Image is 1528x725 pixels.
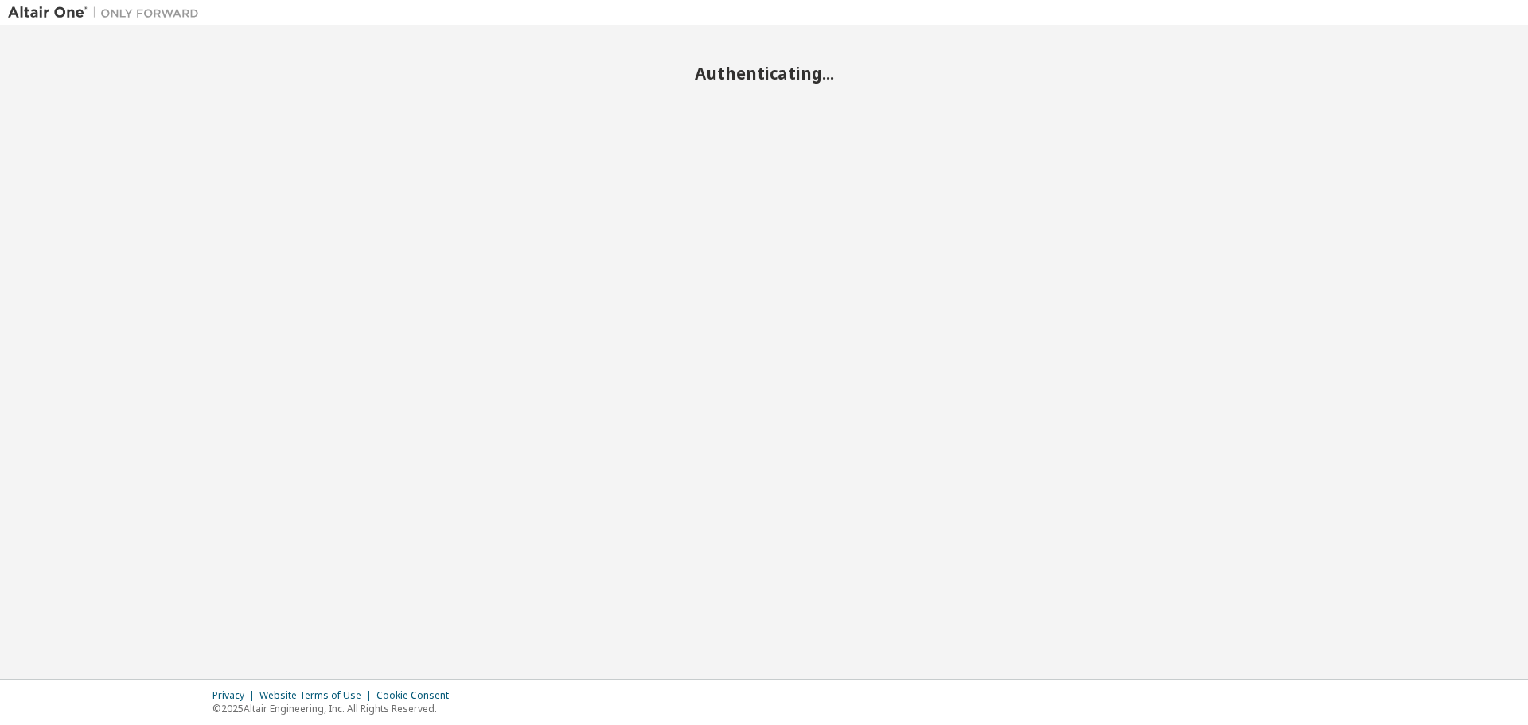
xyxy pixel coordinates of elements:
[8,5,207,21] img: Altair One
[212,702,458,715] p: © 2025 Altair Engineering, Inc. All Rights Reserved.
[8,63,1520,84] h2: Authenticating...
[259,689,376,702] div: Website Terms of Use
[376,689,458,702] div: Cookie Consent
[212,689,259,702] div: Privacy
